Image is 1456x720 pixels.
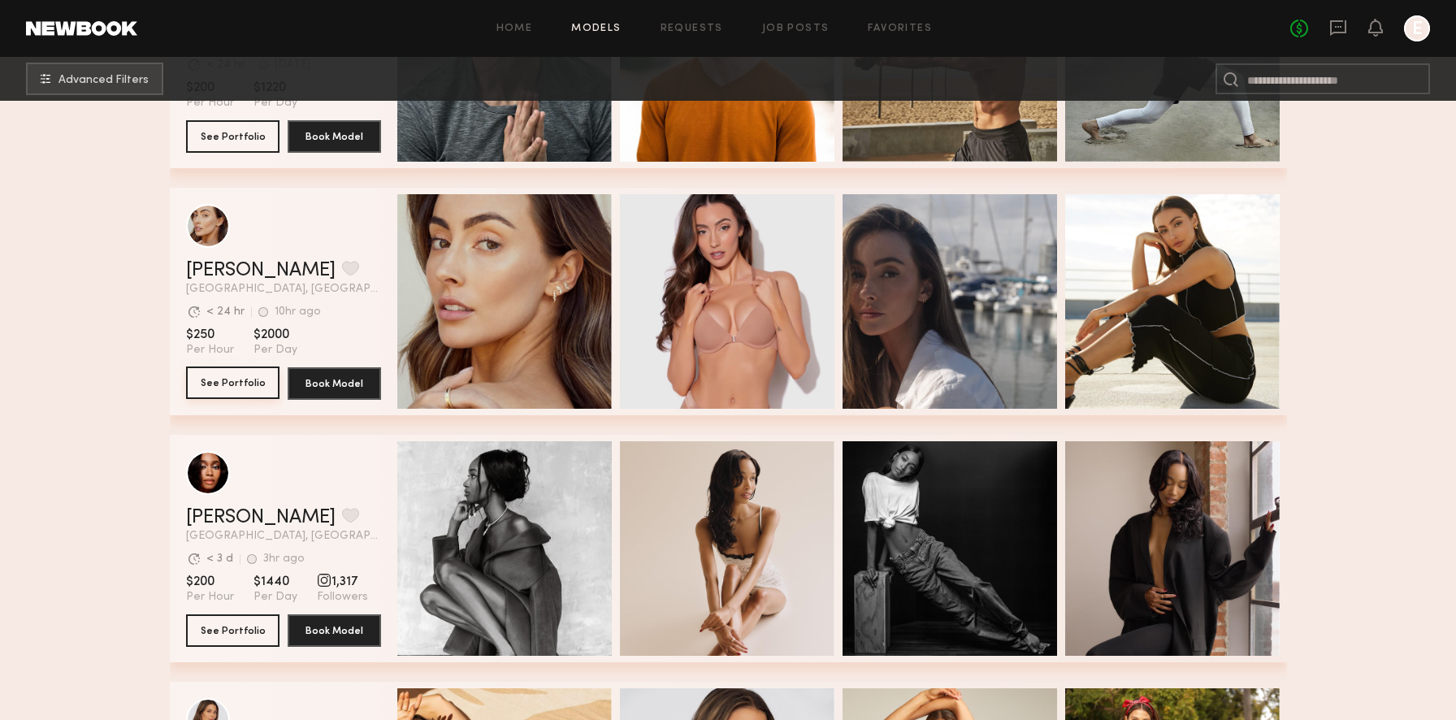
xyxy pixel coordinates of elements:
[186,614,279,647] button: See Portfolio
[1404,15,1430,41] a: E
[263,553,305,565] div: 3hr ago
[186,508,336,527] a: [PERSON_NAME]
[186,574,234,590] span: $200
[186,327,234,343] span: $250
[253,590,297,605] span: Per Day
[288,367,381,400] button: Book Model
[288,120,381,153] button: Book Model
[253,96,297,111] span: Per Day
[275,306,321,318] div: 10hr ago
[253,327,297,343] span: $2000
[253,343,297,358] span: Per Day
[661,24,723,34] a: Requests
[571,24,621,34] a: Models
[186,261,336,280] a: [PERSON_NAME]
[253,574,297,590] span: $1440
[186,367,279,399] button: See Portfolio
[317,574,368,590] span: 1,317
[288,614,381,647] button: Book Model
[186,284,381,295] span: [GEOGRAPHIC_DATA], [GEOGRAPHIC_DATA]
[868,24,932,34] a: Favorites
[58,75,149,86] span: Advanced Filters
[186,367,279,400] a: See Portfolio
[186,96,234,111] span: Per Hour
[206,553,233,565] div: < 3 d
[317,590,368,605] span: Followers
[186,590,234,605] span: Per Hour
[26,63,163,95] button: Advanced Filters
[206,306,245,318] div: < 24 hr
[186,531,381,542] span: [GEOGRAPHIC_DATA], [GEOGRAPHIC_DATA]
[186,120,279,153] button: See Portfolio
[496,24,533,34] a: Home
[186,343,234,358] span: Per Hour
[762,24,830,34] a: Job Posts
